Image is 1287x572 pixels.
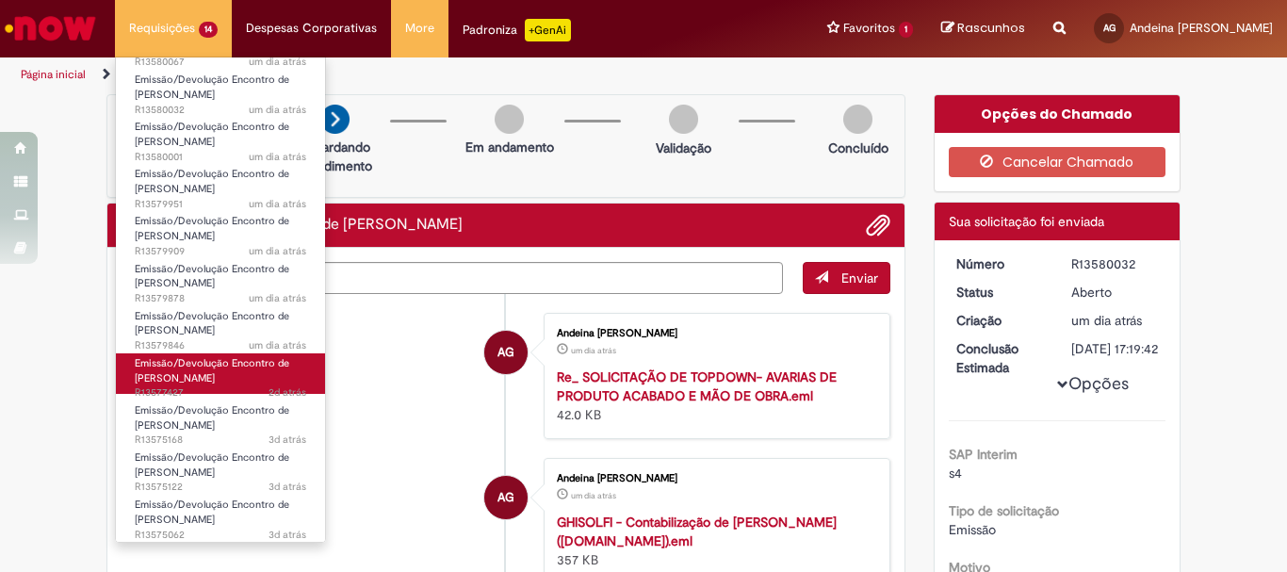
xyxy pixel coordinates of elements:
[249,338,306,352] span: um dia atrás
[463,19,571,41] div: Padroniza
[269,480,306,494] span: 3d atrás
[249,103,306,117] span: um dia atrás
[269,480,306,494] time: 29/09/2025 08:58:35
[957,19,1025,37] span: Rascunhos
[249,197,306,211] span: um dia atrás
[249,55,306,69] time: 30/09/2025 09:24:34
[269,433,306,447] time: 29/09/2025 09:07:51
[249,150,306,164] span: um dia atrás
[122,262,783,294] textarea: Digite sua mensagem aqui...
[116,495,325,535] a: Aberto R13575062 : Emissão/Devolução Encontro de Contas Fornecedor
[269,528,306,542] span: 3d atrás
[557,368,837,404] a: Re_ SOLICITAÇÃO DE TOPDOWN- AVARIAS DE PRODUTO ACABADO E MÃO DE OBRA.eml
[557,513,871,569] div: 357 KB
[497,330,514,375] span: AG
[135,244,306,259] span: R13579909
[249,150,306,164] time: 30/09/2025 09:15:17
[116,70,325,110] a: Aberto R13580032 : Emissão/Devolução Encontro de Contas Fornecedor
[866,213,890,237] button: Adicionar anexos
[269,433,306,447] span: 3d atrás
[135,356,289,385] span: Emissão/Devolução Encontro de [PERSON_NAME]
[135,309,289,338] span: Emissão/Devolução Encontro de [PERSON_NAME]
[1071,312,1142,329] time: 30/09/2025 09:19:37
[199,22,218,38] span: 14
[1071,312,1142,329] span: um dia atrás
[135,498,289,527] span: Emissão/Devolução Encontro de [PERSON_NAME]
[935,95,1181,133] div: Opções do Chamado
[249,338,306,352] time: 30/09/2025 08:53:50
[249,197,306,211] time: 30/09/2025 09:07:41
[484,476,528,519] div: Andeina Vitoria Goncalves
[405,19,434,38] span: More
[949,502,1059,519] b: Tipo de solicitação
[116,448,325,488] a: Aberto R13575122 : Emissão/Devolução Encontro de Contas Fornecedor
[949,521,996,538] span: Emissão
[497,475,514,520] span: AG
[116,164,325,204] a: Aberto R13579951 : Emissão/Devolução Encontro de Contas Fornecedor
[21,67,86,82] a: Página inicial
[942,339,1058,377] dt: Conclusão Estimada
[843,19,895,38] span: Favoritos
[557,328,871,339] div: Andeina [PERSON_NAME]
[135,197,306,212] span: R13579951
[942,254,1058,273] dt: Número
[116,117,325,157] a: Aberto R13580001 : Emissão/Devolução Encontro de Contas Fornecedor
[249,244,306,258] time: 30/09/2025 09:03:32
[1130,20,1273,36] span: Andeina [PERSON_NAME]
[135,403,289,433] span: Emissão/Devolução Encontro de [PERSON_NAME]
[949,147,1166,177] button: Cancelar Chamado
[1071,339,1159,358] div: [DATE] 17:19:42
[135,385,306,400] span: R13577427
[135,55,306,70] span: R13580067
[571,345,616,356] span: um dia atrás
[129,19,195,38] span: Requisições
[116,259,325,300] a: Aberto R13579878 : Emissão/Devolução Encontro de Contas Fornecedor
[1103,22,1116,34] span: AG
[899,22,913,38] span: 1
[525,19,571,41] p: +GenAi
[557,514,837,549] a: GHISOLFI - Contabilização de [PERSON_NAME] ([DOMAIN_NAME]).eml
[249,291,306,305] span: um dia atrás
[571,490,616,501] span: um dia atrás
[135,450,289,480] span: Emissão/Devolução Encontro de [PERSON_NAME]
[135,214,289,243] span: Emissão/Devolução Encontro de [PERSON_NAME]
[135,291,306,306] span: R13579878
[135,338,306,353] span: R13579846
[269,385,306,400] time: 29/09/2025 14:48:52
[941,20,1025,38] a: Rascunhos
[115,57,326,543] ul: Requisições
[2,9,99,47] img: ServiceNow
[289,138,381,175] p: Aguardando atendimento
[249,103,306,117] time: 30/09/2025 09:19:39
[135,480,306,495] span: R13575122
[557,473,871,484] div: Andeina [PERSON_NAME]
[269,385,306,400] span: 2d atrás
[135,120,289,149] span: Emissão/Devolução Encontro de [PERSON_NAME]
[116,400,325,441] a: Aberto R13575168 : Emissão/Devolução Encontro de Contas Fornecedor
[841,270,878,286] span: Enviar
[803,262,890,294] button: Enviar
[669,105,698,134] img: img-circle-grey.png
[116,211,325,252] a: Aberto R13579909 : Emissão/Devolução Encontro de Contas Fornecedor
[942,311,1058,330] dt: Criação
[320,105,350,134] img: arrow-next.png
[135,73,289,102] span: Emissão/Devolução Encontro de [PERSON_NAME]
[135,262,289,291] span: Emissão/Devolução Encontro de [PERSON_NAME]
[269,528,306,542] time: 29/09/2025 08:51:18
[1071,311,1159,330] div: 30/09/2025 09:19:37
[484,331,528,374] div: Andeina Vitoria Goncalves
[1071,283,1159,302] div: Aberto
[949,446,1018,463] b: SAP Interim
[843,105,872,134] img: img-circle-grey.png
[135,433,306,448] span: R13575168
[135,150,306,165] span: R13580001
[571,345,616,356] time: 30/09/2025 09:19:33
[249,291,306,305] time: 30/09/2025 08:59:17
[949,465,962,482] span: s4
[14,57,844,92] ul: Trilhas de página
[942,283,1058,302] dt: Status
[949,213,1104,230] span: Sua solicitação foi enviada
[135,103,306,118] span: R13580032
